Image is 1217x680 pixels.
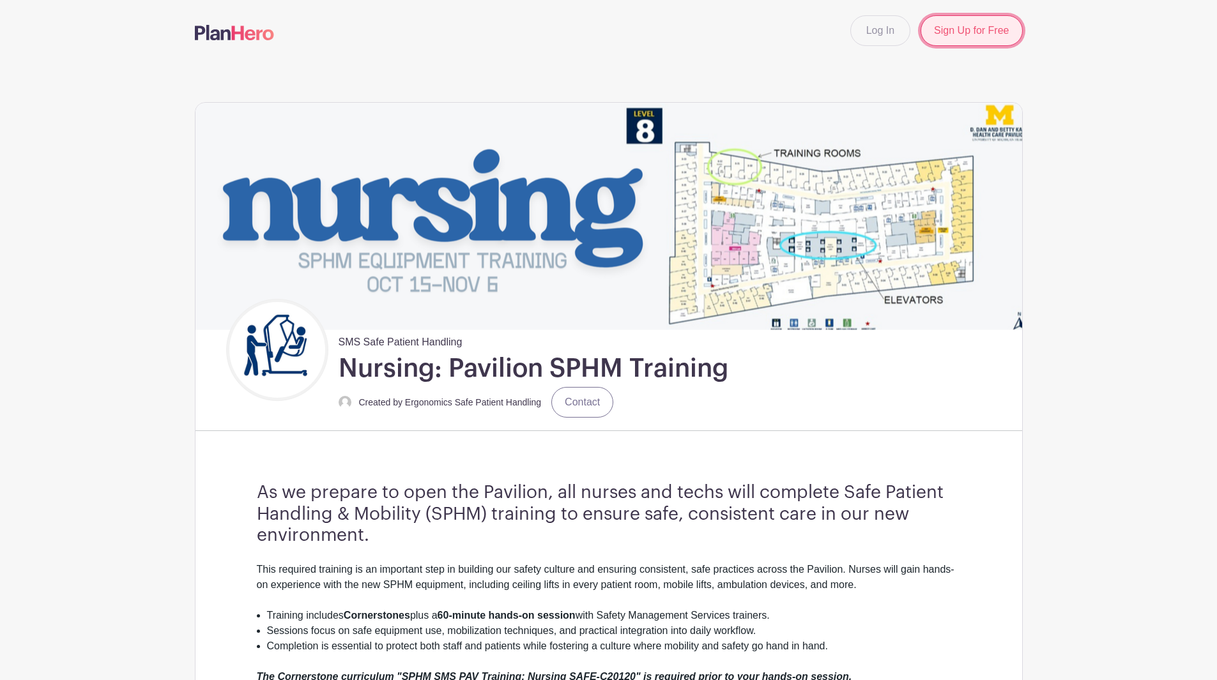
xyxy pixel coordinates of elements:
strong: 60-minute hands-on session [438,610,576,621]
img: Untitled%20design.png [229,302,325,398]
div: This required training is an important step in building our safety culture and ensuring consisten... [257,562,961,608]
li: Sessions focus on safe equipment use, mobilization techniques, and practical integration into dai... [267,623,961,638]
a: Log In [850,15,910,46]
strong: Cornerstones [344,610,410,621]
li: Training includes plus a with Safety Management Services trainers. [267,608,961,623]
img: event_banner_9715.png [195,103,1022,329]
a: Contact [551,387,613,418]
span: SMS Safe Patient Handling [339,329,463,350]
h1: Nursing: Pavilion SPHM Training [339,352,728,384]
img: default-ce2991bfa6775e67f084385cd625a349d9dcbb7a52a09fb2fda1e96e2d18dcdb.png [339,396,351,409]
h3: As we prepare to open the Pavilion, all nurses and techs will complete Safe Patient Handling & Mo... [257,482,961,547]
li: Completion is essential to protect both staff and patients while fostering a culture where mobili... [267,638,961,654]
img: logo-507f7623f17ff9eddc593b1ce0a138ce2505c220e1c5a4e2b4648c50719b7d32.svg [195,25,274,40]
small: Created by Ergonomics Safe Patient Handling [359,397,542,407]
a: Sign Up for Free [921,15,1022,46]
